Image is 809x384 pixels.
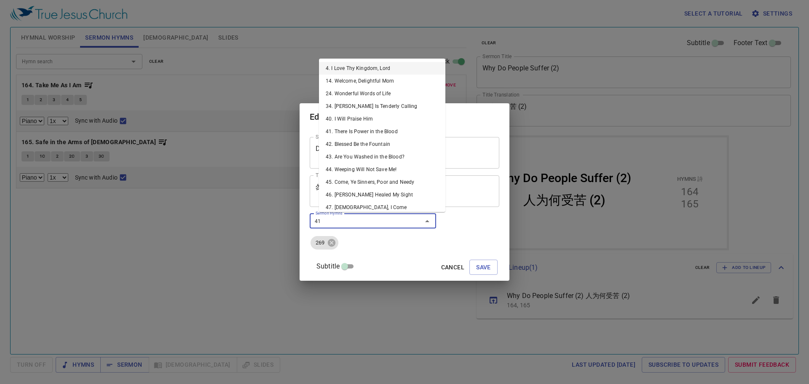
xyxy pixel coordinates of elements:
button: Cancel [438,260,468,275]
div: 269 [311,236,338,250]
span: Save [476,262,491,273]
h2: Edit Sermon [310,110,499,124]
span: Subtitle [316,261,340,271]
li: 165 [208,62,225,75]
li: 42. Blessed Be the Fountain [319,138,445,150]
span: 269 [311,239,329,247]
li: 43. Are You Washed in the Blood? [319,150,445,163]
li: 34. [PERSON_NAME] Is Tenderly Calling [319,100,445,113]
li: 45. Come, Ye Sinners, Poor and Needy [319,176,445,188]
li: 41. There Is Power in the Blood [319,125,445,138]
li: 44. Weeping Will Not Save Me! [319,163,445,176]
textarea: Do Not Fear Serving [316,145,493,161]
button: Close [421,215,433,227]
span: Cancel [441,262,464,273]
li: 24. Wonderful Words of Life [319,87,445,100]
textarea: 勿懼事奉 [316,183,493,199]
li: 47. [DEMOGRAPHIC_DATA], I Come [319,201,445,214]
div: Why Do People Suffer (2) [24,36,158,50]
li: 14. Welcome, Delightful Morn [319,75,445,87]
div: 人为何受苦 (2) [50,56,132,74]
li: 4. I Love Thy Kingdom, Lord [319,62,445,75]
li: 40. I Will Praise Him [319,113,445,125]
li: 164 [208,50,225,62]
p: Hymns 詩 [204,40,230,48]
button: Save [469,260,498,275]
li: 46. [PERSON_NAME] Healed My Sight [319,188,445,201]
